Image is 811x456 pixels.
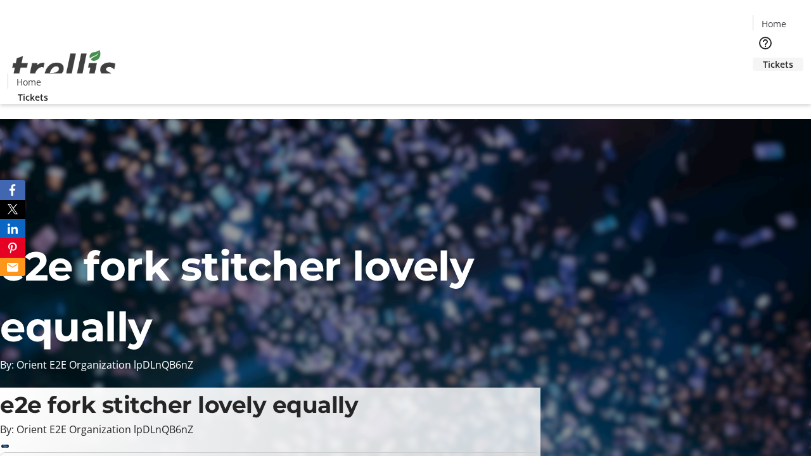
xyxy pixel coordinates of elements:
span: Home [762,17,786,30]
a: Tickets [8,91,58,104]
span: Home [16,75,41,89]
button: Cart [753,71,778,96]
button: Help [753,30,778,56]
a: Home [8,75,49,89]
a: Home [753,17,794,30]
span: Tickets [763,58,793,71]
img: Orient E2E Organization lpDLnQB6nZ's Logo [8,36,120,99]
a: Tickets [753,58,803,71]
span: Tickets [18,91,48,104]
